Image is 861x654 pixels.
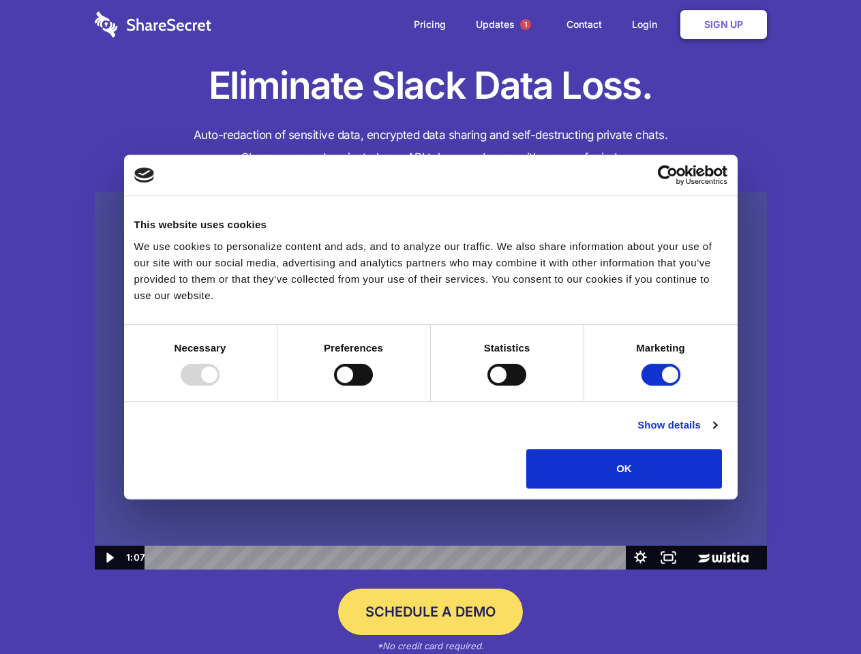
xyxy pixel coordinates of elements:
[680,10,767,39] a: Sign Up
[134,217,727,233] div: This website uses cookies
[95,192,767,570] img: Sharesecret
[338,589,523,635] a: Schedule a Demo
[626,546,654,570] button: Show settings menu
[134,238,727,304] div: We use cookies to personalize content and ads, and to analyze our traffic. We also share informat...
[175,342,226,354] strong: Necessary
[95,12,211,37] img: logo-wordmark-white-trans-d4663122ce5f474addd5e946df7df03e33cb6a1c49d2221995e7729f52c070b2.svg
[324,342,383,354] strong: Preferences
[95,61,767,110] h1: Eliminate Slack Data Loss.
[377,640,484,651] em: *No credit card required.
[134,168,155,183] img: logo
[637,417,716,433] a: Show details
[95,124,767,169] h4: Auto-redaction of sensitive data, encrypted data sharing and self-destructing private chats. Shar...
[636,342,685,354] strong: Marketing
[526,449,722,488] button: OK
[682,546,766,570] a: Wistia Logo -- Learn More
[608,165,727,185] a: Usercentrics Cookiebot - opens in a new window
[520,19,531,30] span: 1
[553,3,616,46] a: Contact
[95,546,123,570] button: Play Video
[618,3,678,46] a: Login
[484,342,530,354] strong: Statistics
[400,3,459,46] a: Pricing
[155,546,620,570] div: Playbar
[654,546,682,570] button: Fullscreen
[793,586,845,638] iframe: Drift Widget Chat Controller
